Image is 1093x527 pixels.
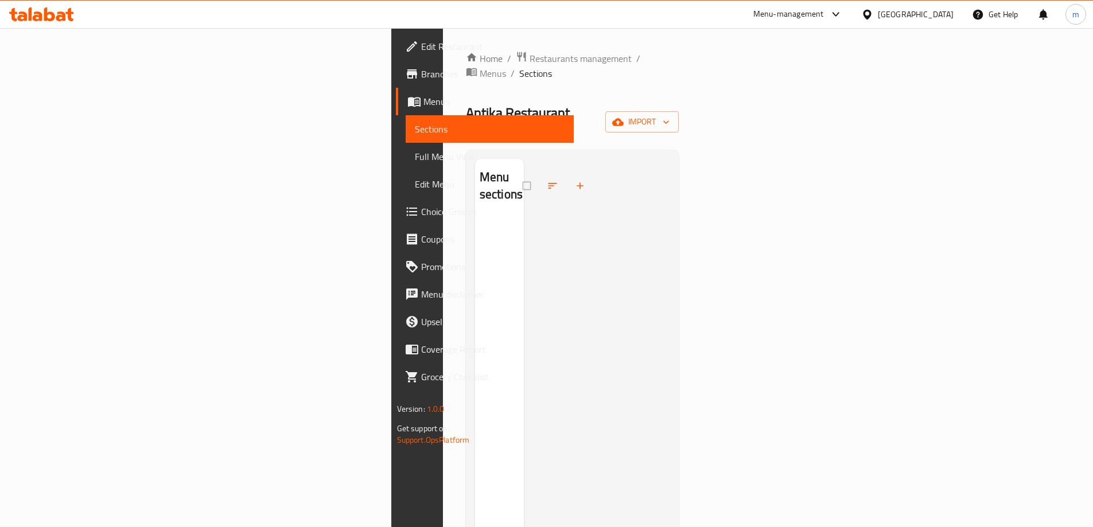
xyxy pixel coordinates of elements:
[475,213,524,222] nav: Menu sections
[878,8,954,21] div: [GEOGRAPHIC_DATA]
[421,287,565,301] span: Menu disclaimer
[396,33,574,60] a: Edit Restaurant
[516,51,632,66] a: Restaurants management
[396,253,574,280] a: Promotions
[421,370,565,384] span: Grocery Checklist
[396,198,574,225] a: Choice Groups
[396,363,574,391] a: Grocery Checklist
[396,225,574,253] a: Coupons
[415,177,565,191] span: Edit Menu
[605,111,679,132] button: import
[397,432,470,447] a: Support.OpsPlatform
[1072,8,1079,21] span: m
[396,60,574,88] a: Branches
[753,7,824,21] div: Menu-management
[406,143,574,170] a: Full Menu View
[397,421,450,436] span: Get support on:
[421,260,565,274] span: Promotions
[614,115,670,129] span: import
[396,308,574,335] a: Upsell
[406,170,574,198] a: Edit Menu
[415,150,565,163] span: Full Menu View
[396,335,574,363] a: Coverage Report
[530,52,632,65] span: Restaurants management
[421,315,565,329] span: Upsell
[423,95,565,108] span: Menus
[421,232,565,246] span: Coupons
[427,401,445,416] span: 1.0.0
[421,342,565,356] span: Coverage Report
[406,115,574,143] a: Sections
[397,401,425,416] span: Version:
[567,173,595,198] button: Add section
[421,40,565,53] span: Edit Restaurant
[415,122,565,136] span: Sections
[396,88,574,115] a: Menus
[421,67,565,81] span: Branches
[421,205,565,218] span: Choice Groups
[396,280,574,308] a: Menu disclaimer
[636,52,640,65] li: /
